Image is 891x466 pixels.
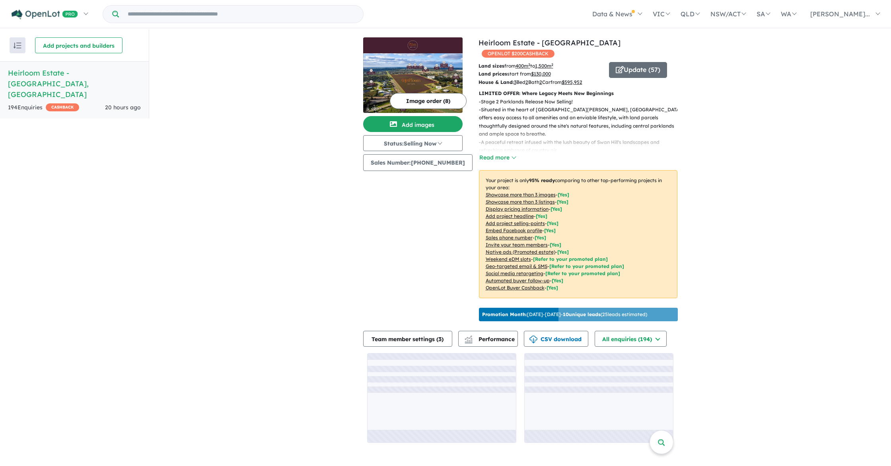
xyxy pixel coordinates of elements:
[486,199,555,205] u: Showcase more than 3 listings
[562,79,582,85] u: $ 595,952
[486,192,556,198] u: Showcase more than 3 images
[438,336,442,343] span: 3
[8,103,79,113] div: 194 Enquir ies
[8,68,141,100] h5: Heirloom Estate - [GEOGRAPHIC_DATA] , [GEOGRAPHIC_DATA]
[595,331,667,347] button: All enquiries (194)
[479,62,603,70] p: from
[363,53,463,113] img: Heirloom Estate - Swan Hill
[479,78,603,86] p: Bed Bath Car from
[563,311,601,317] b: 10 unique leads
[539,79,542,85] u: 2
[810,10,870,18] span: [PERSON_NAME]...
[557,199,568,205] span: [ Yes ]
[550,242,561,248] span: [ Yes ]
[363,116,463,132] button: Add images
[366,41,459,50] img: Heirloom Estate - Swan Hill Logo
[486,206,549,212] u: Display pricing information
[528,62,530,67] sup: 2
[529,177,555,183] b: 95 % ready
[121,6,362,23] input: Try estate name, suburb, builder or developer
[482,50,554,58] span: OPENLOT $ 200 CASHBACK
[479,138,684,155] p: - A peaceful retreat infused with the lush beauty of Swan Hill's landscapes and refreshing embrac...
[547,285,558,291] span: [Yes]
[551,62,553,67] sup: 2
[486,213,534,219] u: Add project headline
[536,213,547,219] span: [ Yes ]
[482,311,647,318] p: [DATE] - [DATE] - ( 25 leads estimated)
[479,70,603,78] p: start from
[535,235,546,241] span: [ Yes ]
[514,79,516,85] u: 3
[486,227,542,233] u: Embed Facebook profile
[363,37,463,113] a: Heirloom Estate - Swan Hill LogoHeirloom Estate - Swan Hill
[533,256,608,262] span: [Refer to your promoted plan]
[486,235,533,241] u: Sales phone number
[530,63,553,69] span: to
[482,311,527,317] b: Promotion Month:
[14,43,21,49] img: sort.svg
[479,89,677,97] p: LIMITED OFFER: Where Legacy Meets New Beginnings
[486,285,545,291] u: OpenLot Buyer Cashback
[479,153,516,162] button: Read more
[609,62,667,78] button: Update (57)
[363,154,473,171] button: Sales Number:[PHONE_NUMBER]
[486,256,531,262] u: Weekend eDM slots
[545,270,620,276] span: [Refer to your promoted plan]
[390,93,467,109] button: Image order (8)
[544,227,556,233] span: [ Yes ]
[479,170,677,298] p: Your project is only comparing to other top-performing projects in your area: - - - - - - - - - -...
[486,220,545,226] u: Add project selling-points
[552,278,563,283] span: [Yes]
[557,249,569,255] span: [Yes]
[458,331,518,347] button: Performance
[531,71,551,77] u: $ 130,000
[12,10,78,19] img: Openlot PRO Logo White
[486,278,550,283] u: Automated buyer follow-up
[35,37,123,53] button: Add projects and builders
[105,104,141,111] span: 20 hours ago
[558,192,569,198] span: [ Yes ]
[363,135,463,151] button: Status:Selling Now
[547,220,558,226] span: [ Yes ]
[479,63,504,69] b: Land sizes
[486,242,548,248] u: Invite your team members
[479,106,684,138] p: - Situated in the heart of [GEOGRAPHIC_DATA][PERSON_NAME], [GEOGRAPHIC_DATA] offers easy access t...
[516,63,530,69] u: 400 m
[363,331,452,347] button: Team member settings (3)
[525,79,528,85] u: 2
[529,336,537,344] img: download icon
[549,263,624,269] span: [Refer to your promoted plan]
[551,206,562,212] span: [ Yes ]
[479,71,507,77] b: Land prices
[486,263,547,269] u: Geo-targeted email & SMS
[479,79,514,85] b: House & Land:
[535,63,553,69] u: 1,500 m
[486,249,555,255] u: Native ads (Promoted estate)
[524,331,588,347] button: CSV download
[479,38,621,47] a: Heirloom Estate - [GEOGRAPHIC_DATA]
[486,270,543,276] u: Social media retargeting
[479,98,684,106] p: - Stage 2 Parklands Release Now Selling!
[46,103,79,111] span: CASHBACK
[466,336,515,343] span: Performance
[465,338,473,343] img: bar-chart.svg
[465,336,472,340] img: line-chart.svg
